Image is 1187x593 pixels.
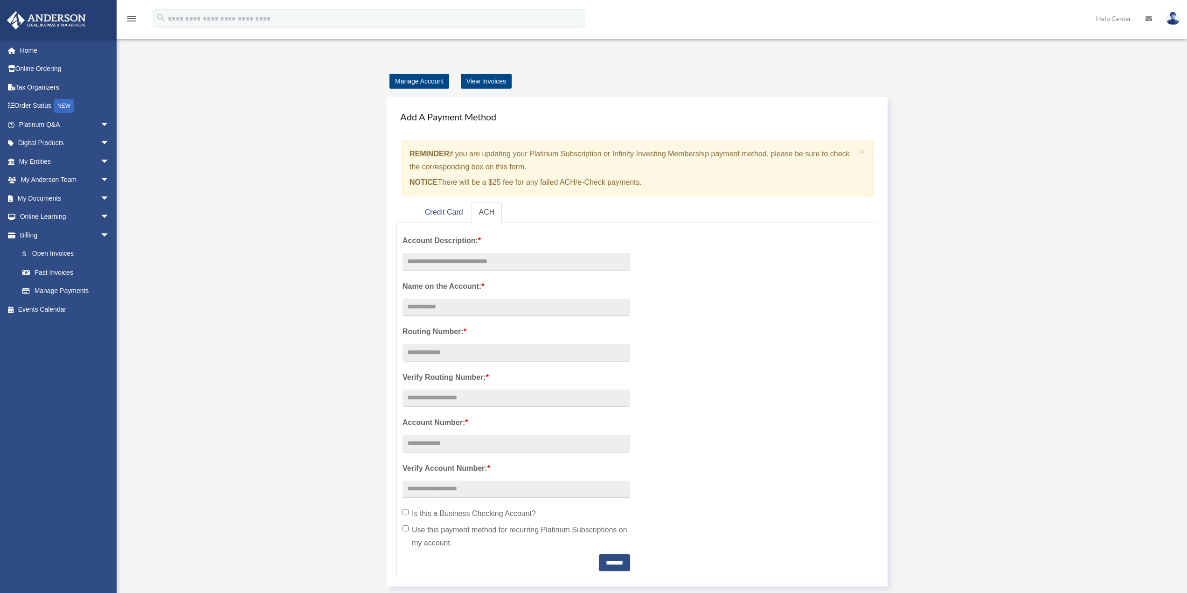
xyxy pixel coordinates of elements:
label: Verify Routing Number: [403,371,630,384]
input: Use this payment method for recurring Platinum Subscriptions on my account. [403,525,409,531]
img: User Pic [1166,12,1180,25]
span: arrow_drop_down [100,115,119,134]
div: if you are updating your Platinum Subscription or Infinity Investing Membership payment method, p... [402,140,873,196]
span: arrow_drop_down [100,208,119,227]
div: NEW [54,99,74,113]
label: Account Description: [403,234,630,247]
a: Events Calendar [7,300,124,319]
label: Is this a Business Checking Account? [403,507,630,520]
label: Use this payment method for recurring Platinum Subscriptions on my account. [403,523,630,550]
a: Past Invoices [13,263,124,282]
span: arrow_drop_down [100,134,119,153]
strong: NOTICE [410,178,437,186]
button: Close [860,147,866,156]
a: Online Ordering [7,60,124,78]
span: $ [28,248,32,260]
label: Name on the Account: [403,280,630,293]
input: Is this a Business Checking Account? [403,509,409,515]
a: Digital Productsarrow_drop_down [7,134,124,153]
a: My Anderson Teamarrow_drop_down [7,171,124,189]
a: Manage Account [389,74,449,89]
a: Manage Payments [13,282,119,300]
a: Billingarrow_drop_down [7,226,124,244]
label: Account Number: [403,416,630,429]
img: Anderson Advisors Platinum Portal [4,11,89,29]
label: Routing Number: [403,325,630,338]
strong: REMINDER [410,150,449,158]
span: × [860,146,866,157]
a: Online Learningarrow_drop_down [7,208,124,226]
span: arrow_drop_down [100,226,119,245]
a: $Open Invoices [13,244,124,264]
i: search [156,13,166,23]
label: Verify Account Number: [403,462,630,475]
a: View Invoices [461,74,512,89]
h4: Add A Payment Method [396,106,878,127]
span: arrow_drop_down [100,152,119,171]
a: My Documentsarrow_drop_down [7,189,124,208]
i: menu [126,13,137,24]
a: My Entitiesarrow_drop_down [7,152,124,171]
a: ACH [472,202,502,223]
a: Home [7,41,124,60]
a: menu [126,16,137,24]
a: Credit Card [417,202,471,223]
a: Order StatusNEW [7,97,124,116]
a: Platinum Q&Aarrow_drop_down [7,115,124,134]
a: Tax Organizers [7,78,124,97]
span: arrow_drop_down [100,189,119,208]
span: arrow_drop_down [100,171,119,190]
p: There will be a $25 fee for any failed ACH/e-Check payments. [410,176,856,189]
